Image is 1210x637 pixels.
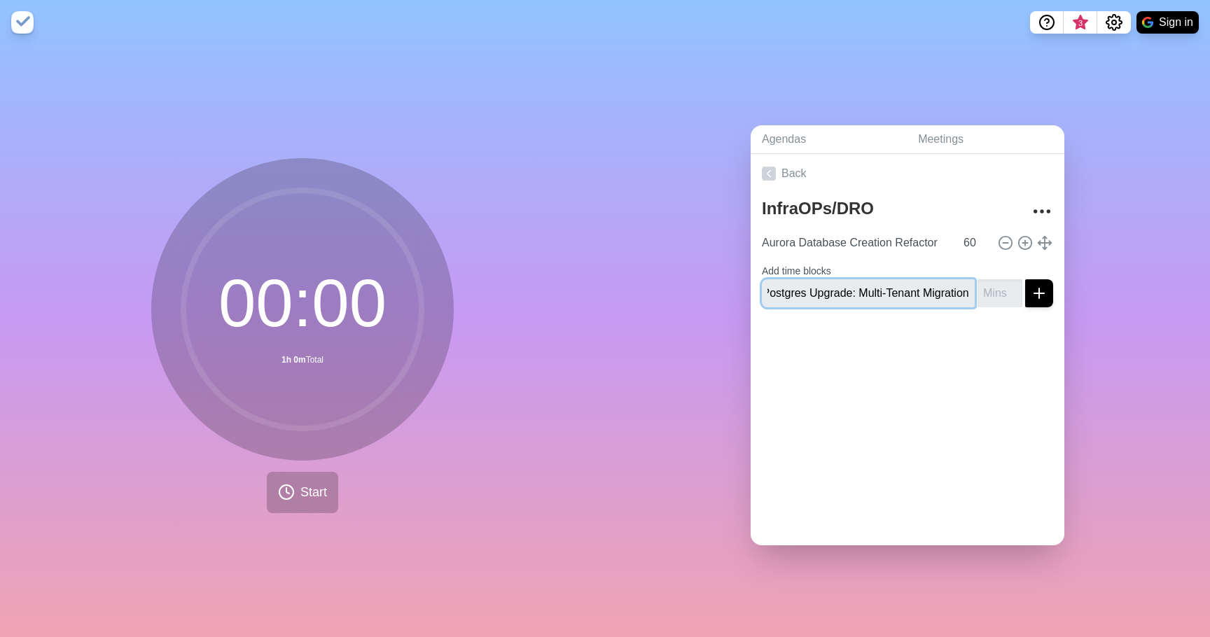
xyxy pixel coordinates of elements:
[751,154,1064,193] a: Back
[1064,11,1097,34] button: What’s new
[751,125,907,154] a: Agendas
[1136,11,1199,34] button: Sign in
[1097,11,1131,34] button: Settings
[762,265,831,276] label: Add time blocks
[300,483,327,502] span: Start
[1028,197,1056,225] button: More
[1075,17,1086,29] span: 3
[11,11,34,34] img: timeblocks logo
[756,229,955,257] input: Name
[1142,17,1153,28] img: google logo
[958,229,992,257] input: Mins
[267,472,338,513] button: Start
[762,279,975,307] input: Name
[978,279,1022,307] input: Mins
[907,125,1064,154] a: Meetings
[1030,11,1064,34] button: Help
